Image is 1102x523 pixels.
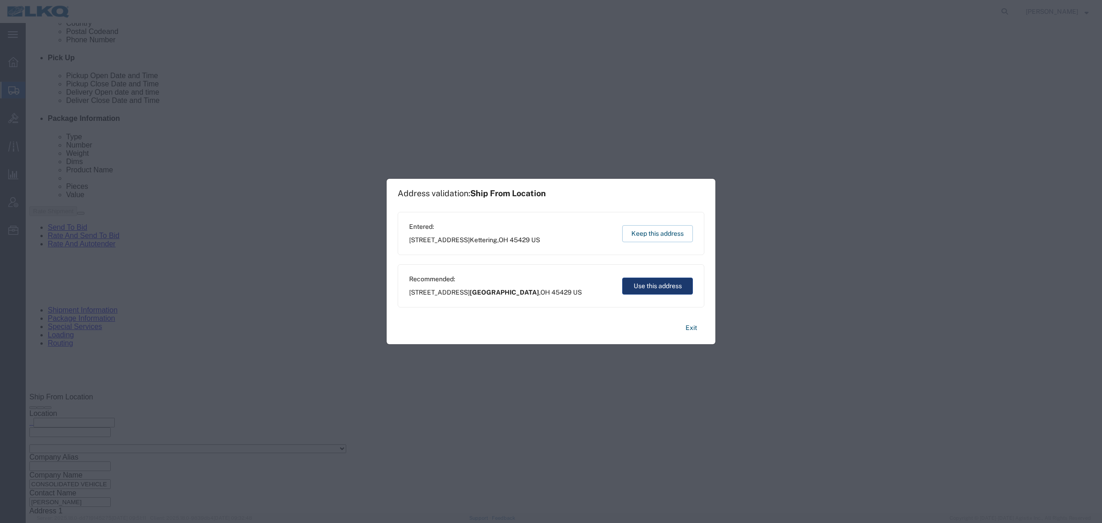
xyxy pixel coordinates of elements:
[409,274,582,284] span: Recommended:
[409,222,540,232] span: Entered:
[622,278,693,295] button: Use this address
[573,289,582,296] span: US
[622,225,693,242] button: Keep this address
[510,236,530,244] span: 45429
[540,289,550,296] span: OH
[409,235,540,245] span: [STREET_ADDRESS] ,
[470,236,497,244] span: Kettering
[409,288,582,297] span: [STREET_ADDRESS] ,
[470,289,539,296] span: [GEOGRAPHIC_DATA]
[398,188,546,199] h1: Address validation:
[470,188,546,198] span: Ship From Location
[499,236,508,244] span: OH
[678,320,704,336] button: Exit
[531,236,540,244] span: US
[551,289,572,296] span: 45429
